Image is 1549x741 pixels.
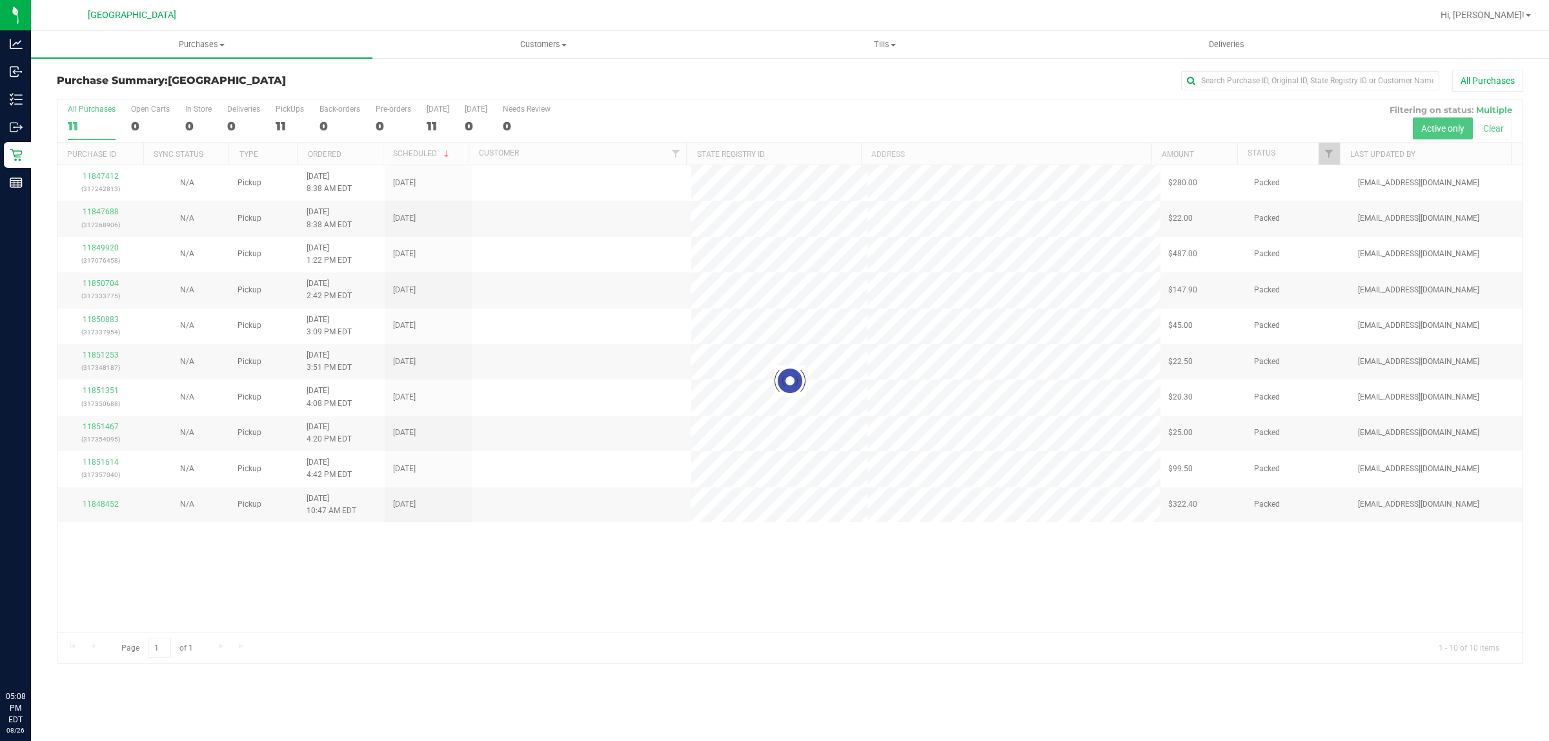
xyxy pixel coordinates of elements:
[1056,31,1397,58] a: Deliveries
[714,39,1055,50] span: Tills
[714,31,1055,58] a: Tills
[6,726,25,735] p: 08/26
[57,75,545,86] h3: Purchase Summary:
[372,31,714,58] a: Customers
[31,31,372,58] a: Purchases
[1452,70,1523,92] button: All Purchases
[31,39,372,50] span: Purchases
[88,10,176,21] span: [GEOGRAPHIC_DATA]
[10,121,23,134] inline-svg: Outbound
[13,638,52,676] iframe: Resource center
[373,39,713,50] span: Customers
[1191,39,1262,50] span: Deliveries
[10,93,23,106] inline-svg: Inventory
[1441,10,1524,20] span: Hi, [PERSON_NAME]!
[10,148,23,161] inline-svg: Retail
[6,691,25,726] p: 05:08 PM EDT
[1181,71,1439,90] input: Search Purchase ID, Original ID, State Registry ID or Customer Name...
[10,65,23,78] inline-svg: Inbound
[10,37,23,50] inline-svg: Analytics
[168,74,286,86] span: [GEOGRAPHIC_DATA]
[10,176,23,189] inline-svg: Reports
